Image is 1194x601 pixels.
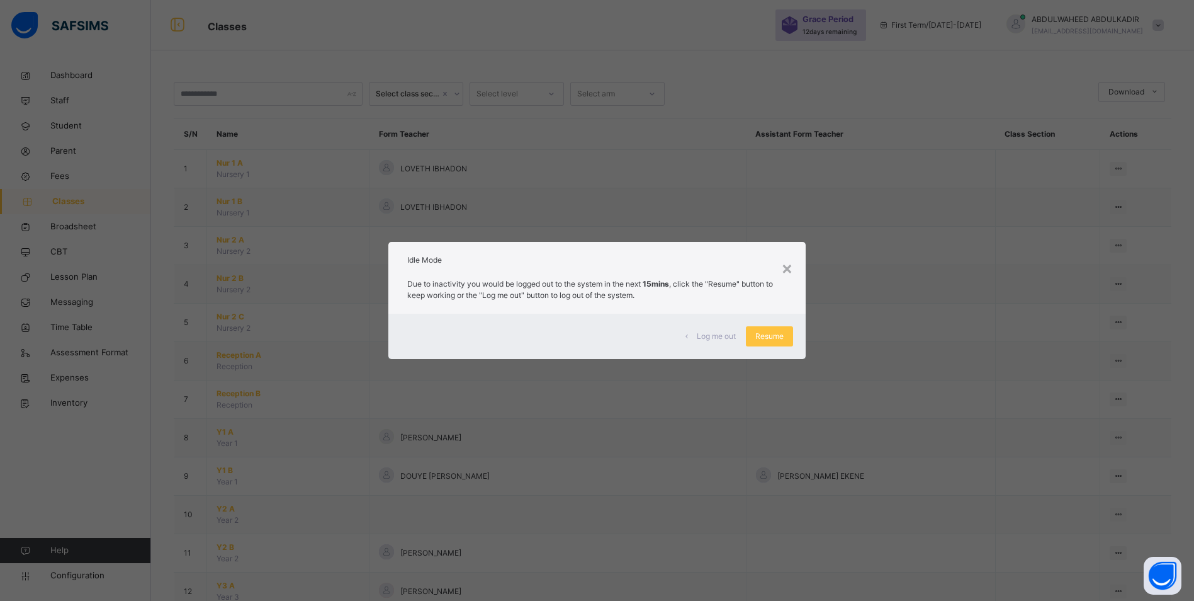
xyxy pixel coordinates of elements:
strong: 15mins [643,279,669,289]
span: Resume [755,331,784,342]
span: Log me out [697,331,736,342]
button: Open asap [1144,557,1181,595]
div: × [781,255,793,281]
p: Due to inactivity you would be logged out to the system in the next , click the "Resume" button t... [407,278,787,301]
h2: Idle Mode [407,255,787,266]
